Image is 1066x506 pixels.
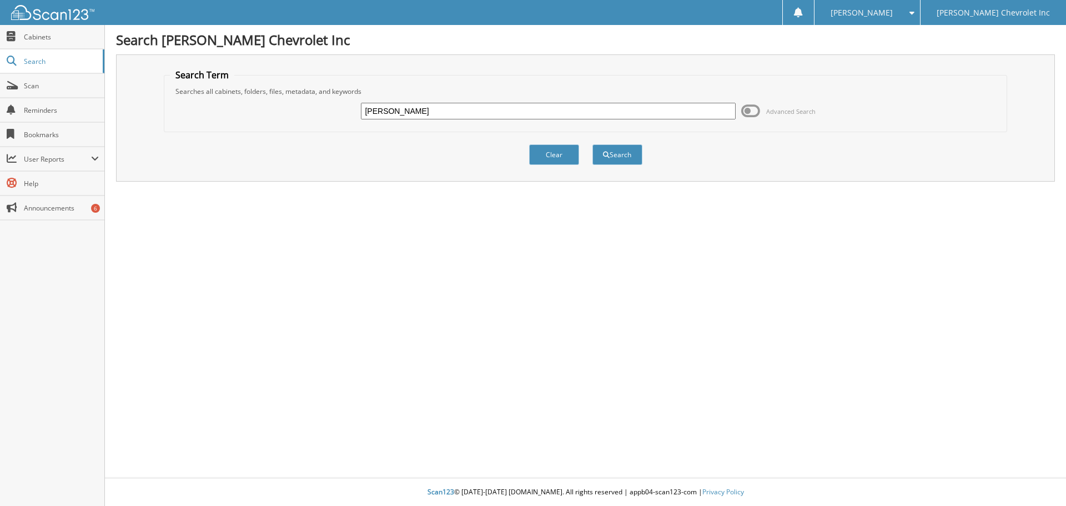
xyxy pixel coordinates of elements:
h1: Search [PERSON_NAME] Chevrolet Inc [116,31,1055,49]
span: Cabinets [24,32,99,42]
span: Scan123 [428,487,454,497]
button: Clear [529,144,579,165]
span: Announcements [24,203,99,213]
span: Scan [24,81,99,91]
span: [PERSON_NAME] Chevrolet Inc [937,9,1050,16]
a: Privacy Policy [702,487,744,497]
span: Reminders [24,106,99,115]
div: © [DATE]-[DATE] [DOMAIN_NAME]. All rights reserved | appb04-scan123-com | [105,479,1066,506]
button: Search [592,144,642,165]
span: [PERSON_NAME] [831,9,893,16]
span: Bookmarks [24,130,99,139]
span: Help [24,179,99,188]
div: 6 [91,204,100,213]
span: Search [24,57,97,66]
span: User Reports [24,154,91,164]
img: scan123-logo-white.svg [11,5,94,20]
legend: Search Term [170,69,234,81]
span: Advanced Search [766,107,816,116]
div: Searches all cabinets, folders, files, metadata, and keywords [170,87,1002,96]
